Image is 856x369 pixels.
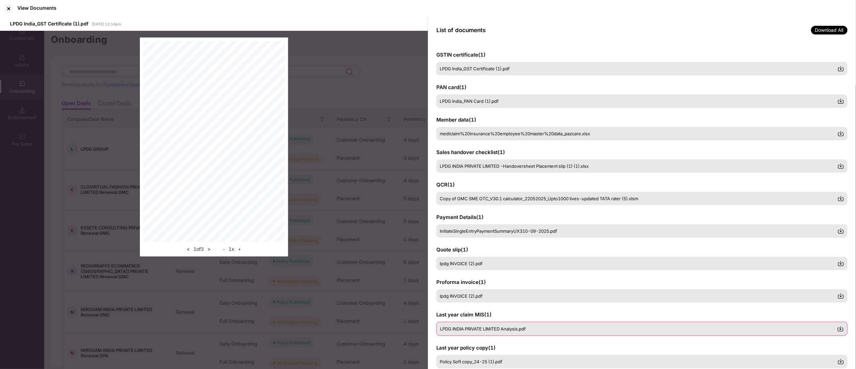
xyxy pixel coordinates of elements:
img: svg+xml;base64,PHN2ZyBpZD0iRG93bmxvYWQtMzJ4MzIiIHhtbG5zPSJodHRwOi8vd3d3LnczLm9yZy8yMDAwL3N2ZyIgd2... [838,228,844,234]
span: LPDG India_GST Certificate (1).pdf [10,21,88,26]
img: svg+xml;base64,PHN2ZyBpZD0iRG93bmxvYWQtMzJ4MzIiIHhtbG5zPSJodHRwOi8vd3d3LnczLm9yZy8yMDAwL3N2ZyIgd2... [838,293,844,299]
div: 1 x [221,245,243,253]
span: lpdg INVOICE (2).pdf [440,293,483,299]
span: Copy of GMC SME OTC_V30.1 calculator_22052025_Upto1000 lives-updated TATA rater (5).xlsm [440,196,638,201]
span: GSTIN certificate ( 1 ) [436,52,486,58]
span: mediclaim%20insurance%20employee%20master%20data_pazcare.xlsx [440,131,590,136]
span: QCR ( 1 ) [436,181,455,188]
span: Quote slip ( 1 ) [436,246,468,253]
span: List of documents [436,27,486,33]
button: < [185,245,192,253]
span: Proforma invoice ( 1 ) [436,279,486,285]
img: svg+xml;base64,PHN2ZyBpZD0iRG93bmxvYWQtMzJ4MzIiIHhtbG5zPSJodHRwOi8vd3d3LnczLm9yZy8yMDAwL3N2ZyIgd2... [838,65,844,72]
span: LPDG INDIA PRIVATE LIMITED -Handoversheet Placement slip (1) (1).xlsx [440,163,589,169]
span: LPDG India_GST Certificate (1).pdf [440,66,510,71]
span: LPDG India_PAN Card (1).pdf [440,98,499,104]
span: Download All [811,26,848,34]
img: svg+xml;base64,PHN2ZyBpZD0iRG93bmxvYWQtMzJ4MzIiIHhtbG5zPSJodHRwOi8vd3d3LnczLm9yZy8yMDAwL3N2ZyIgd2... [838,98,844,104]
button: > [206,245,213,253]
button: - [221,245,227,253]
span: lpdg INVOICE (2).pdf [440,261,483,266]
img: svg+xml;base64,PHN2ZyBpZD0iRG93bmxvYWQtMzJ4MzIiIHhtbG5zPSJodHRwOi8vd3d3LnczLm9yZy8yMDAwL3N2ZyIgd2... [838,163,844,169]
span: LPDG INDIA PRIVATE LIMITED Analysis.pdf [440,326,526,331]
img: svg+xml;base64,PHN2ZyBpZD0iRG93bmxvYWQtMzJ4MzIiIHhtbG5zPSJodHRwOi8vd3d3LnczLm9yZy8yMDAwL3N2ZyIgd2... [838,358,844,365]
span: InitiateSingleEntryPaymentSummaryUX310-09-2025.pdf [440,228,557,234]
img: svg+xml;base64,PHN2ZyBpZD0iRG93bmxvYWQtMzJ4MzIiIHhtbG5zPSJodHRwOi8vd3d3LnczLm9yZy8yMDAwL3N2ZyIgd2... [837,325,844,332]
button: + [236,245,243,253]
img: svg+xml;base64,PHN2ZyBpZD0iRG93bmxvYWQtMzJ4MzIiIHhtbG5zPSJodHRwOi8vd3d3LnczLm9yZy8yMDAwL3N2ZyIgd2... [838,195,844,202]
div: 1 of 3 [185,245,213,253]
span: [DATE] 12:14pm [92,22,121,26]
span: PAN card ( 1 ) [436,84,466,90]
img: svg+xml;base64,PHN2ZyBpZD0iRG93bmxvYWQtMzJ4MzIiIHhtbG5zPSJodHRwOi8vd3d3LnczLm9yZy8yMDAwL3N2ZyIgd2... [838,260,844,267]
img: svg+xml;base64,PHN2ZyBpZD0iRG93bmxvYWQtMzJ4MzIiIHhtbG5zPSJodHRwOi8vd3d3LnczLm9yZy8yMDAwL3N2ZyIgd2... [838,130,844,137]
div: View Documents [17,5,57,11]
span: Member data ( 1 ) [436,117,476,123]
span: Last year policy copy ( 1 ) [436,345,496,351]
span: Policy Soft copy_24-25 (1).pdf [440,359,502,364]
span: Sales handover checklist ( 1 ) [436,149,505,155]
span: Last year claim MIS ( 1 ) [436,311,492,318]
span: Payment Details ( 1 ) [436,214,484,220]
